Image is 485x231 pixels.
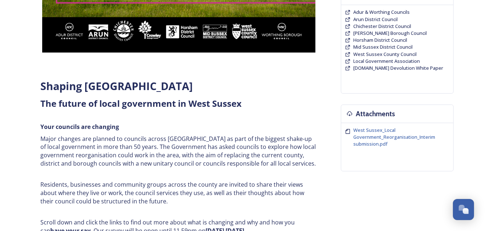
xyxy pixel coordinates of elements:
strong: Shaping [GEOGRAPHIC_DATA] [41,79,193,93]
a: [PERSON_NAME] Borough Council [354,30,427,37]
span: West Sussex County Council [354,51,417,57]
a: [DOMAIN_NAME] Devolution White Paper [354,65,444,72]
span: West Sussex_Local Government_Reorganisation_Interim submission.pdf [354,127,436,147]
button: Open Chat [453,199,474,220]
strong: The future of local government in West Sussex [41,97,242,109]
h3: Attachments [356,109,395,119]
a: Adur & Worthing Councils [354,9,410,16]
p: Major changes are planned to councils across [GEOGRAPHIC_DATA] as part of the biggest shake-up of... [41,135,317,168]
span: Horsham District Council [354,37,408,43]
a: Horsham District Council [354,37,408,44]
span: Mid Sussex District Council [354,44,413,50]
a: West Sussex County Council [354,51,417,58]
span: Chichester District Council [354,23,412,29]
a: Chichester District Council [354,23,412,30]
span: [DOMAIN_NAME] Devolution White Paper [354,65,444,71]
a: Local Government Association [354,58,420,65]
span: Local Government Association [354,58,420,64]
span: [PERSON_NAME] Borough Council [354,30,427,36]
span: Adur & Worthing Councils [354,9,410,15]
p: Residents, businesses and community groups across the county are invited to share their views abo... [41,181,317,205]
strong: Your councils are changing [41,123,119,131]
a: Mid Sussex District Council [354,44,413,50]
a: Arun District Council [354,16,398,23]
